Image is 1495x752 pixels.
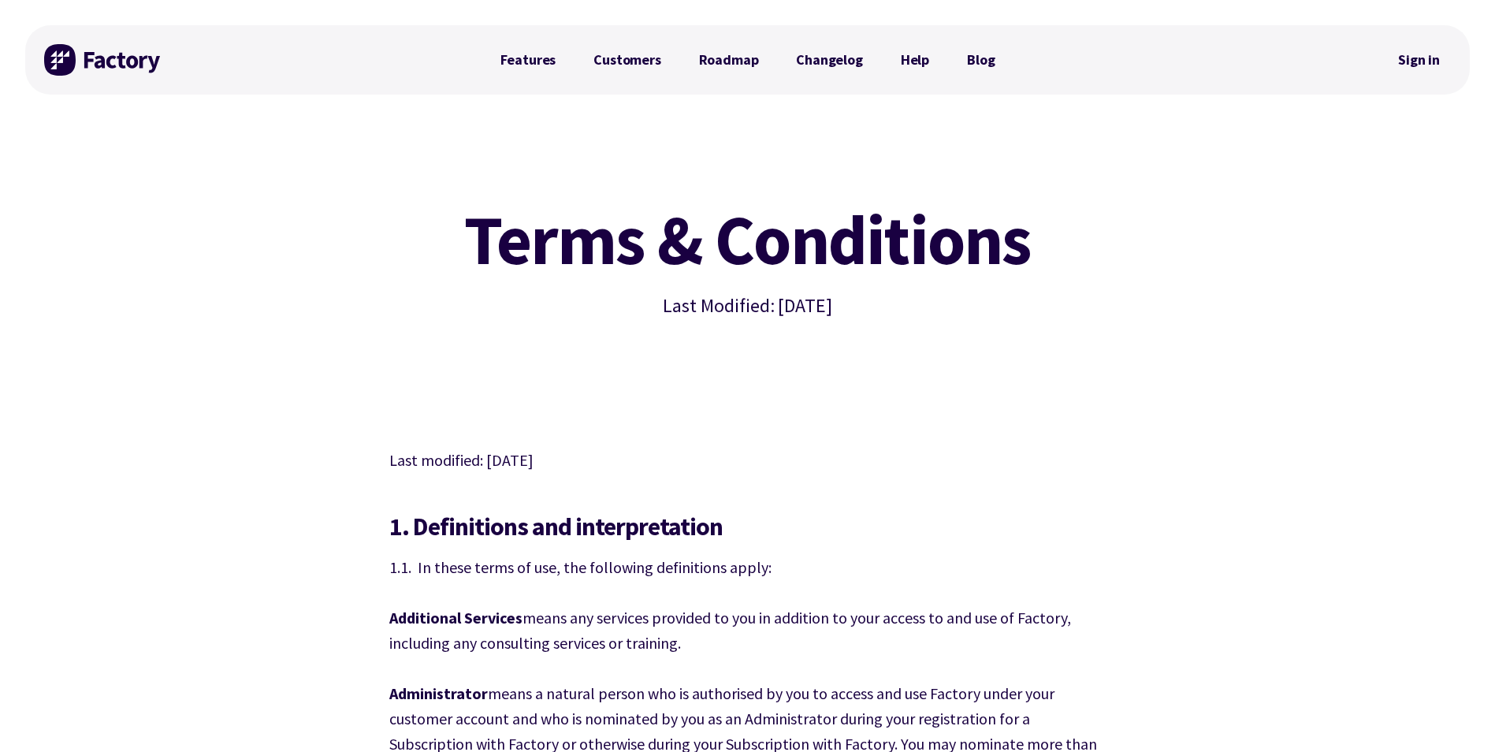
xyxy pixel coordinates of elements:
p: Last modified: [DATE] [389,448,1106,473]
img: Factory [44,44,162,76]
a: Blog [948,44,1013,76]
nav: Secondary Navigation [1387,42,1451,78]
strong: Administrator [389,683,488,703]
a: Help [882,44,948,76]
h1: Terms & Conditions [389,205,1106,274]
p: means any services provided to you in addition to your access to and use of Factory, including an... [389,605,1106,656]
p: 1.1. In these terms of use, the following definitions apply: [389,555,1106,580]
a: Features [482,44,575,76]
a: Changelog [777,44,881,76]
strong: Additional Services [389,608,523,627]
iframe: Chat Widget [1416,676,1495,752]
h5: 1. Definitions and interpretation [389,511,1106,542]
a: Sign in [1387,42,1451,78]
a: Roadmap [680,44,778,76]
span: Last Modified: [663,293,775,318]
nav: Primary Navigation [482,44,1014,76]
time: [DATE] [778,293,832,318]
a: Customers [575,44,679,76]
